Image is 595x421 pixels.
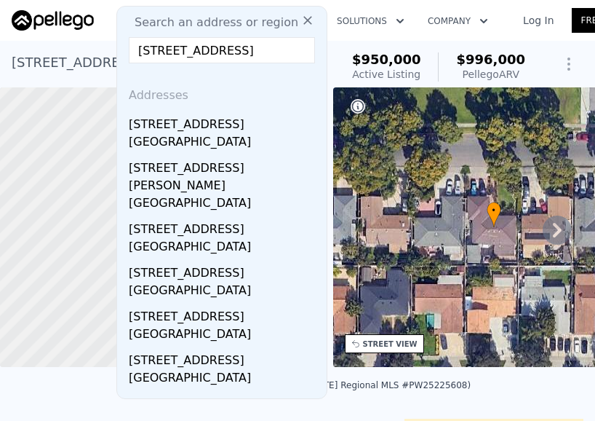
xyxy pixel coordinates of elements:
button: Show Options [554,50,583,79]
div: [GEOGRAPHIC_DATA] [129,326,321,346]
div: [STREET_ADDRESS] , Santa [PERSON_NAME] , CA 92704 [12,52,329,73]
div: [STREET_ADDRESS] [129,302,321,326]
div: [STREET_ADDRESS] [129,215,321,238]
span: Active Listing [352,68,420,80]
div: [GEOGRAPHIC_DATA] [129,282,321,302]
div: [STREET_ADDRESS] [129,110,321,133]
div: [STREET_ADDRESS] [129,390,321,413]
button: Company [416,8,500,34]
div: [STREET_ADDRESS] [129,259,321,282]
div: [GEOGRAPHIC_DATA] [129,238,321,259]
img: Pellego [12,10,94,31]
span: $996,000 [456,52,525,67]
button: Solutions [325,8,416,34]
div: • [487,202,501,227]
div: [STREET_ADDRESS][PERSON_NAME] [129,154,321,194]
div: STREET VIEW [363,339,418,350]
div: Pellego ARV [456,67,525,82]
div: [GEOGRAPHIC_DATA] [129,369,321,390]
span: $950,000 [352,52,421,67]
div: [GEOGRAPHIC_DATA] [129,194,321,215]
span: • [487,204,501,217]
a: Log In [506,13,571,28]
input: Enter an address, city, region, neighborhood or zip code [129,37,315,63]
div: [STREET_ADDRESS] [129,346,321,369]
div: Addresses [123,75,321,110]
div: [GEOGRAPHIC_DATA] [129,133,321,154]
span: Search an address or region [123,14,298,31]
